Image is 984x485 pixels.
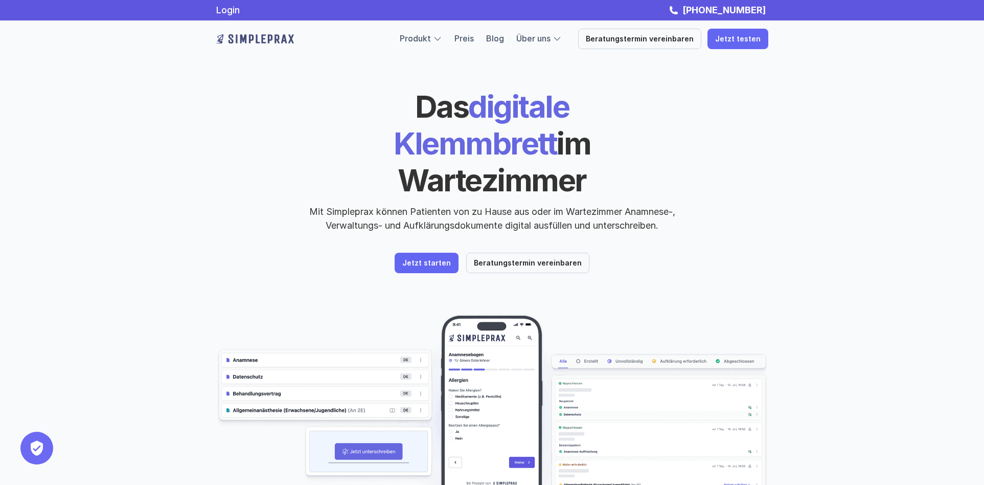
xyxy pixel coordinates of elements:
[680,5,768,15] a: [PHONE_NUMBER]
[216,5,240,15] a: Login
[395,253,459,273] a: Jetzt starten
[398,125,596,199] span: im Wartezimmer
[301,205,684,232] p: Mit Simpleprax können Patienten von zu Hause aus oder im Wartezimmer Anamnese-, Verwaltungs- und ...
[707,29,768,49] a: Jetzt testen
[466,253,589,273] a: Beratungstermin vereinbaren
[486,33,504,43] a: Blog
[516,33,551,43] a: Über uns
[578,29,701,49] a: Beratungstermin vereinbaren
[454,33,474,43] a: Preis
[586,35,694,43] p: Beratungstermin vereinbaren
[682,5,766,15] strong: [PHONE_NUMBER]
[474,259,582,268] p: Beratungstermin vereinbaren
[316,88,669,199] h1: digitale Klemmbrett
[400,33,431,43] a: Produkt
[415,88,469,125] span: Das
[402,259,451,268] p: Jetzt starten
[715,35,761,43] p: Jetzt testen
